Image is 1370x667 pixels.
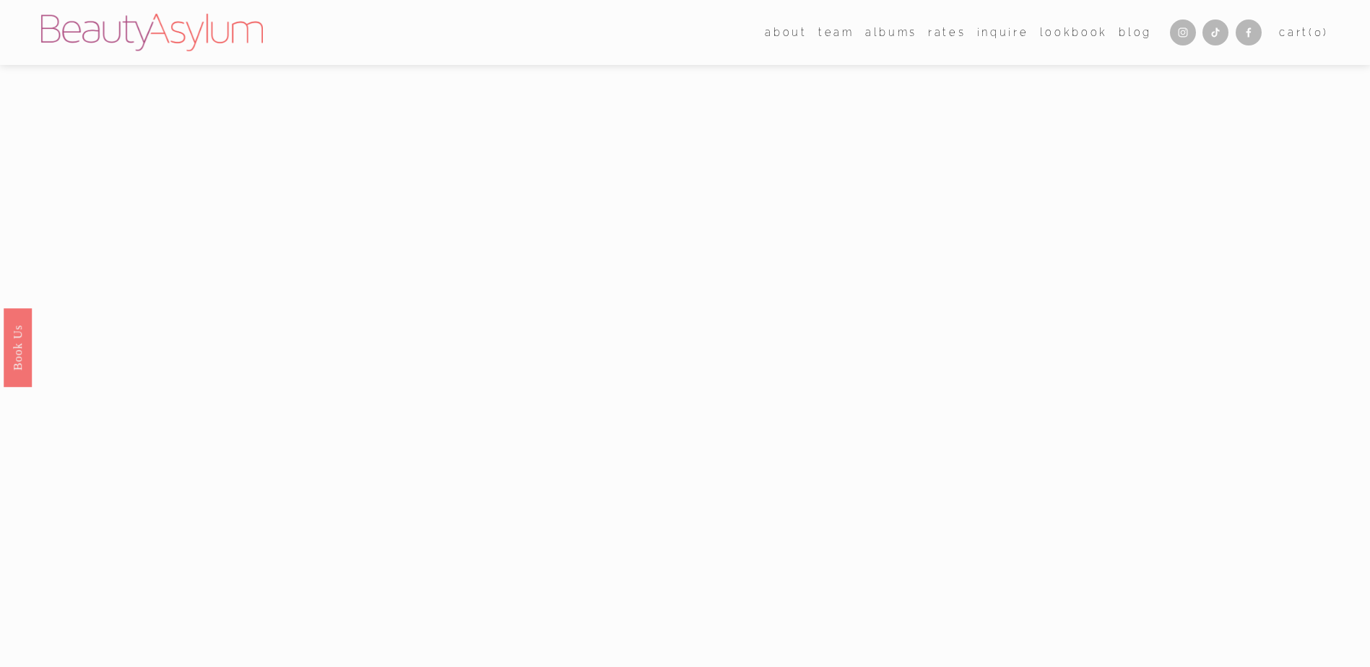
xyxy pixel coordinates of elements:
[977,22,1029,43] a: Inquire
[1309,26,1329,38] span: ( )
[1202,19,1228,45] a: TikTok
[1040,22,1108,43] a: Lookbook
[1279,23,1329,43] a: Cart(0)
[765,23,807,43] span: about
[4,308,32,387] a: Book Us
[928,22,966,43] a: Rates
[1119,22,1152,43] a: Blog
[765,22,807,43] a: folder dropdown
[818,23,854,43] span: team
[1236,19,1262,45] a: Facebook
[818,22,854,43] a: folder dropdown
[41,14,263,51] img: Beauty Asylum | Bridal Hair &amp; Makeup Charlotte &amp; Atlanta
[1314,26,1324,38] span: 0
[1170,19,1196,45] a: Instagram
[865,22,917,43] a: albums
